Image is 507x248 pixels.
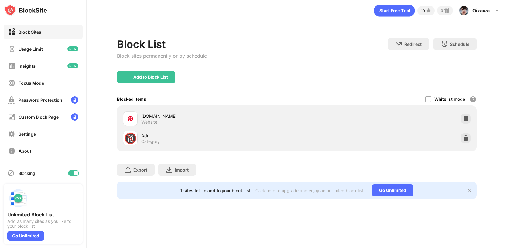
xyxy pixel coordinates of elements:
div: Oikawa [472,8,490,14]
div: Block sites permanently or by schedule [117,53,207,59]
img: time-usage-off.svg [8,45,15,53]
img: password-protection-off.svg [8,96,15,104]
div: Whitelist mode [434,97,465,102]
img: new-icon.svg [67,63,78,68]
div: Custom Block Page [19,114,59,120]
img: customize-block-page-off.svg [8,113,15,121]
img: points-small.svg [425,7,432,14]
div: About [19,148,31,154]
div: Insights [19,63,36,69]
div: 🔞 [124,132,137,144]
div: Export [133,167,147,172]
div: [DOMAIN_NAME] [141,113,297,119]
div: Block List [117,38,207,50]
img: block-on.svg [8,28,15,36]
div: 10 [421,8,425,13]
div: Block Sites [19,29,41,35]
div: Password Protection [19,97,62,103]
div: Import [175,167,189,172]
div: Blocked Items [117,97,146,102]
div: Go Unlimited [372,184,413,196]
img: reward-small.svg [443,7,450,14]
div: Go Unlimited [7,231,44,241]
img: push-block-list.svg [7,187,29,209]
div: animation [374,5,415,17]
img: settings-off.svg [8,130,15,138]
img: about-off.svg [8,147,15,155]
div: Focus Mode [19,80,44,86]
img: focus-off.svg [8,79,15,87]
div: Settings [19,131,36,137]
div: 0 [441,8,443,13]
div: Redirect [404,42,422,47]
div: Usage Limit [19,46,43,52]
img: insights-off.svg [8,62,15,70]
div: Blocking [18,171,35,176]
img: x-button.svg [467,188,472,193]
div: Schedule [450,42,469,47]
div: Category [141,139,160,144]
div: Website [141,119,157,125]
img: favicons [127,115,134,122]
div: Add to Block List [133,75,168,80]
div: Unlimited Block List [7,212,79,218]
div: Add as many sites as you like to your block list [7,219,79,229]
img: ACg8ocJPGqKWnGKychhYt9nfIO-fP2U0bj1FoUYCasp6Ryq0G0zCaUc=s96-c [459,6,469,15]
div: Adult [141,132,297,139]
img: blocking-icon.svg [7,169,15,177]
img: new-icon.svg [67,46,78,51]
img: lock-menu.svg [71,113,78,121]
img: lock-menu.svg [71,96,78,104]
div: 1 sites left to add to your block list. [180,188,252,193]
div: Click here to upgrade and enjoy an unlimited block list. [255,188,365,193]
img: logo-blocksite.svg [4,4,47,16]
